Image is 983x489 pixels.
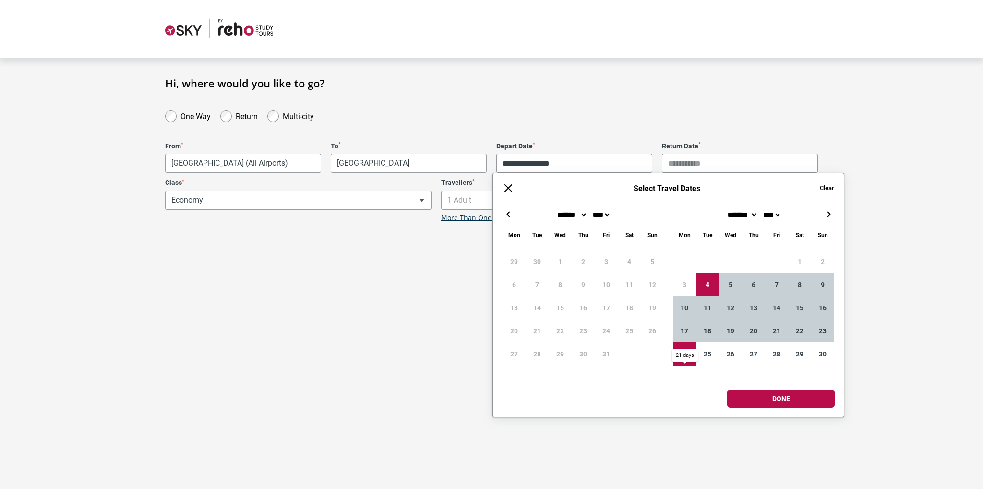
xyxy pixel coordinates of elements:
label: Return Date [662,142,818,150]
span: Melbourne, Australia [166,154,321,172]
button: Done [727,390,835,408]
span: Phnom Penh, Cambodia [331,154,486,172]
label: Depart Date [496,142,652,150]
label: From [165,142,321,150]
div: 21 [765,319,788,342]
label: Travellers [441,179,707,187]
h1: Hi, where would you like to go? [165,77,818,89]
div: 6 [742,273,765,296]
div: Sunday [811,230,834,241]
div: 27 [742,342,765,366]
div: 11 [696,296,719,319]
button: ← [503,208,514,220]
div: Saturday [618,230,641,241]
div: 28 [765,342,788,366]
div: 7 [765,273,788,296]
div: 15 [788,296,811,319]
button: Clear [820,184,834,193]
div: 25 [696,342,719,366]
div: 4 [696,273,719,296]
div: 30 [811,342,834,366]
span: Economy [165,191,432,210]
div: 20 [742,319,765,342]
label: Return [236,110,258,121]
div: Tuesday [526,230,549,241]
div: 5 [719,273,742,296]
div: Tuesday [696,230,719,241]
div: 18 [696,319,719,342]
div: Friday [595,230,618,241]
span: Melbourne, Australia [165,154,321,173]
div: 22 [788,319,811,342]
div: Thursday [742,230,765,241]
div: 13 [742,296,765,319]
span: 1 Adult [442,191,707,209]
button: → [823,208,834,220]
div: Wednesday [549,230,572,241]
div: 14 [765,296,788,319]
div: 12 [719,296,742,319]
div: 17 [673,319,696,342]
div: 19 [719,319,742,342]
label: To [331,142,487,150]
a: More Than One Traveller? [441,214,525,222]
div: 10 [673,296,696,319]
span: 1 Adult [441,191,707,210]
label: One Way [180,110,211,121]
div: Thursday [572,230,595,241]
div: Wednesday [719,230,742,241]
div: 26 [719,342,742,366]
span: Economy [166,191,431,209]
div: 24 [673,342,696,366]
h6: Select Travel Dates [524,184,810,193]
div: 16 [811,296,834,319]
label: Class [165,179,432,187]
div: Monday [673,230,696,241]
div: Sunday [641,230,664,241]
div: 23 [811,319,834,342]
div: 29 [788,342,811,366]
div: Saturday [788,230,811,241]
span: Phnom Penh, Cambodia [331,154,487,173]
label: Multi-city [283,110,314,121]
div: 9 [811,273,834,296]
div: Friday [765,230,788,241]
div: Monday [503,230,526,241]
div: 8 [788,273,811,296]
